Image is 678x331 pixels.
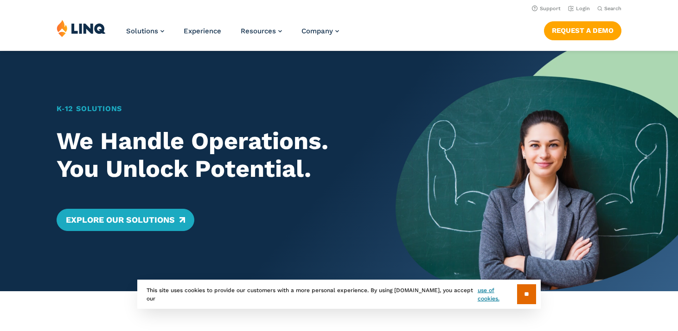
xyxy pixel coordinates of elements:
[597,5,621,12] button: Open Search Bar
[241,27,282,35] a: Resources
[57,103,368,114] h1: K‑12 Solutions
[544,19,621,40] nav: Button Navigation
[126,19,339,50] nav: Primary Navigation
[544,21,621,40] a: Request a Demo
[57,127,368,183] h2: We Handle Operations. You Unlock Potential.
[126,27,164,35] a: Solutions
[241,27,276,35] span: Resources
[137,280,541,309] div: This site uses cookies to provide our customers with a more personal experience. By using [DOMAIN...
[532,6,561,12] a: Support
[184,27,221,35] a: Experience
[396,51,678,291] img: Home Banner
[301,27,333,35] span: Company
[57,19,106,37] img: LINQ | K‑12 Software
[478,286,517,303] a: use of cookies.
[126,27,158,35] span: Solutions
[604,6,621,12] span: Search
[568,6,590,12] a: Login
[301,27,339,35] a: Company
[57,209,194,231] a: Explore Our Solutions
